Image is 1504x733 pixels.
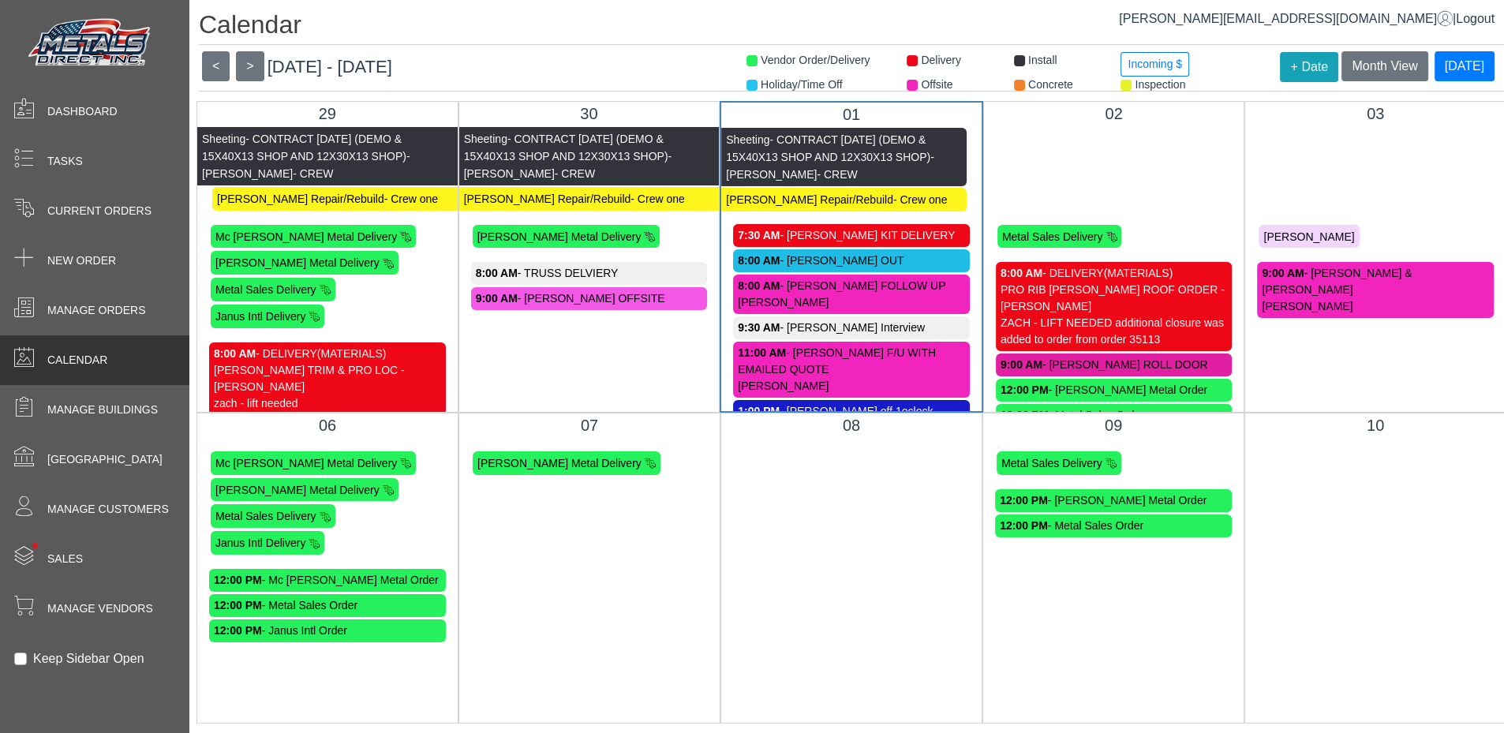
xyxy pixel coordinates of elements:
span: Manage Customers [47,501,169,518]
span: Dashboard [47,103,118,120]
span: Metal Sales Delivery [215,283,316,296]
strong: 1:00 PM [738,405,780,417]
div: - [PERSON_NAME] Metal Order [1001,382,1228,398]
span: - CONTRACT [DATE] (DEMO & 15X40X13 SHOP AND 12X30X13 SHOP) [202,133,406,163]
span: [DATE] - [DATE] [268,57,392,77]
span: (MATERIALS) [317,347,387,360]
label: Keep Sidebar Open [33,649,144,668]
div: 01 [733,103,970,126]
div: 08 [733,413,970,437]
span: Metal Sales Delivery [215,510,316,522]
strong: 7:30 AM [738,229,780,241]
div: - Metal Sales Order [1000,518,1227,534]
div: 06 [209,413,446,437]
span: (MATERIALS) [1104,267,1173,279]
div: - [PERSON_NAME] Interview [738,320,965,336]
span: Concrete [1028,78,1073,91]
span: - [PERSON_NAME] [464,150,672,180]
span: Sheeting [202,133,245,145]
div: 10 [1257,413,1494,437]
span: Logout [1456,12,1495,25]
span: [PERSON_NAME] [1263,230,1354,242]
div: 07 [471,413,708,437]
strong: 12:00 PM [1001,383,1049,396]
span: - [PERSON_NAME] [726,151,934,181]
span: Janus Intl Delivery [215,310,305,323]
strong: 8:00 AM [214,347,256,360]
div: 02 [996,102,1233,125]
div: - DELIVERY [1001,265,1228,282]
strong: 9:00 AM [1001,358,1042,371]
span: • [15,520,55,571]
button: + Date [1280,52,1338,82]
div: - [PERSON_NAME] off 1oclock [738,403,965,420]
span: Offsite [921,78,952,91]
strong: 8:00 AM [738,279,780,292]
span: Inspection [1135,78,1185,91]
div: - [PERSON_NAME] FOLLOW UP [738,278,965,294]
button: < [202,51,230,81]
a: [PERSON_NAME][EMAIL_ADDRESS][DOMAIN_NAME] [1119,12,1453,25]
span: [PERSON_NAME] Metal Delivery [477,230,642,242]
div: ZACH - LIFT NEEDED additional closure was added to order from order 35113 [1001,315,1228,348]
div: - [PERSON_NAME] ROLL DOOR [1001,357,1228,373]
span: Sheeting [464,133,507,145]
button: Incoming $ [1121,52,1188,77]
div: [PERSON_NAME] [738,294,965,311]
span: [PERSON_NAME] Repair/Rebuild [217,193,384,205]
span: Month View [1352,59,1417,73]
span: Manage Vendors [47,600,153,617]
span: Metal Sales Delivery [1001,457,1102,469]
strong: 8:00 AM [1001,267,1042,279]
div: [PERSON_NAME] [738,378,965,395]
span: Sales [47,551,83,567]
div: - Mc [PERSON_NAME] Metal Order [214,572,441,589]
span: Metal Sales Delivery [1002,230,1103,242]
div: zach - lift needed [214,395,441,412]
span: [PERSON_NAME] Metal Delivery [215,256,380,269]
strong: 12:00 PM [1000,519,1048,532]
div: 29 [209,102,446,125]
div: [PERSON_NAME] [1262,298,1489,315]
span: Install [1028,54,1057,66]
span: Holiday/Time Off [761,78,842,91]
strong: 12:00 PM [214,599,262,611]
span: - CONTRACT [DATE] (DEMO & 15X40X13 SHOP AND 12X30X13 SHOP) [464,133,668,163]
span: Mc [PERSON_NAME] Metal Delivery [215,230,397,242]
div: - [PERSON_NAME] Metal Order [1000,492,1227,509]
span: Delivery [921,54,961,66]
strong: 11:00 AM [738,346,786,359]
button: [DATE] [1435,51,1495,81]
strong: 8:00 AM [738,254,780,267]
span: - Crew one [384,193,438,205]
strong: 9:30 AM [738,321,780,334]
span: Mc [PERSON_NAME] Metal Delivery [215,457,397,469]
span: Manage Buildings [47,402,158,418]
span: [PERSON_NAME] Repair/Rebuild [464,193,631,205]
span: Tasks [47,153,83,170]
div: - Metal Sales Order [214,597,441,614]
div: - TRUSS DELVIERY [476,265,703,282]
span: - CREW [293,167,333,180]
button: > [236,51,264,81]
div: 09 [995,413,1232,437]
div: - Metal Sales Order [1001,407,1228,424]
div: 30 [471,102,708,125]
div: - [PERSON_NAME] F/U WITH EMAILED QUOTE [738,345,965,378]
h1: Calendar [199,9,1504,45]
span: [PERSON_NAME] Metal Delivery [477,457,642,469]
div: [PERSON_NAME] TRIM & PRO LOC - [PERSON_NAME] [214,362,441,395]
strong: 8:00 AM [476,267,518,279]
span: Vendor Order/Delivery [761,54,870,66]
span: [GEOGRAPHIC_DATA] [47,451,163,468]
span: New Order [47,252,116,269]
span: Janus Intl Delivery [215,537,305,549]
strong: 12:00 PM [214,574,262,586]
div: - [PERSON_NAME] OUT [738,252,965,269]
div: - [PERSON_NAME] OFFSITE [476,290,703,307]
strong: 9:00 AM [1262,267,1304,279]
strong: 12:00 PM [1001,409,1049,421]
div: 03 [1257,102,1494,125]
img: Metals Direct Inc Logo [24,14,158,73]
